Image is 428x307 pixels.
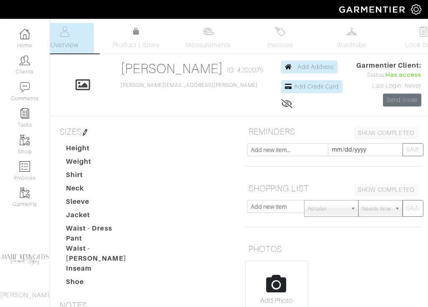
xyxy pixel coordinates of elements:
[56,123,233,140] h5: SIZES
[275,26,285,37] img: orders-27d20c2124de7fd6de4e0e44c1d41de31381a507db9b33961299e4e07d508b8c.svg
[385,71,421,80] span: Has access
[50,40,78,50] span: Overview
[186,40,231,50] span: Measurements
[247,143,328,156] input: Add new item...
[267,40,293,50] span: Invoices
[60,183,134,197] dt: Neck
[245,241,422,257] h5: PHOTOS
[337,40,367,50] span: Wardrobe
[60,143,134,157] dt: Height
[107,27,166,50] a: Product Library
[179,23,238,53] a: Measurements
[294,83,339,90] span: Add Credit Card
[20,108,30,119] img: reminder-icon-8004d30b9f0a5d33ae49ab947aed9ed385cf756f9e5892f1edd6e32f2345188e.png
[59,26,70,37] img: basicinfo-40fd8af6dae0f16599ec9e87c0ef1c0a1fdea2edbe929e3d69a839185d80c458.svg
[335,2,411,17] img: garmentier-logo-header-white-b43fb05a5012e4ada735d5af1a66efaba907eab6374d6393d1fbf88cb4ef424d.png
[60,197,134,210] dt: Sleeve
[356,61,421,71] span: Garmentier Client:
[227,65,264,75] span: ID: #202075
[362,200,391,217] span: Needs Now
[60,277,134,290] dt: Shoe
[247,200,305,213] input: Add new item
[245,180,422,197] h5: SHOPPING LIST
[297,63,334,70] span: Add Address
[354,127,418,140] a: SHOW COMPLETED
[60,210,134,223] dt: Jacket
[356,81,421,91] div: Last Login: Never
[245,123,422,140] h5: REMINDERS
[82,129,88,136] img: pen-cf24a1663064a2ec1b9c1bd2387e9de7a2fa800b781884d57f21acf72779bad2.png
[113,40,160,50] span: Product Library
[20,82,30,92] img: comment-icon-a0a6a9ef722e966f86d9cbdc48e553b5cf19dbc54f86b18d962a5391bc8f6eb6.png
[121,82,258,88] a: [PERSON_NAME][EMAIL_ADDRESS][PERSON_NAME]
[60,264,134,277] dt: Inseam
[347,26,357,37] img: wardrobe-487a4870c1b7c33e795ec22d11cfc2ed9d08956e64fb3008fe2437562e282088.svg
[121,61,224,76] a: [PERSON_NAME]
[20,29,30,39] img: dashboard-icon-dbcd8f5a0b271acd01030246c82b418ddd0df26cd7fceb0bd07c9910d44c42f6.png
[403,200,423,217] button: SAVE
[308,200,347,217] span: Retailer
[20,55,30,66] img: clients-icon-6bae9207a08558b7cb47a8932f037763ab4055f8c8b6bfacd5dc20c3e0201464.png
[411,4,421,15] img: gear-icon-white-bd11855cb880d31180b6d7d6211b90ccbf57a29d726f0c71d8c61bd08dd39cc2.png
[403,143,423,156] button: SAVE
[20,161,30,172] img: orders-icon-0abe47150d42831381b5fb84f609e132dff9fe21cb692f30cb5eec754e2cba89.png
[354,183,418,196] a: SHOW COMPLETED
[356,71,421,80] div: Status:
[60,157,134,170] dt: Weight
[60,244,134,264] dt: Waist - [PERSON_NAME]
[60,170,134,183] dt: Shirt
[35,23,94,53] a: Overview
[20,135,30,145] img: garments-icon-b7da505a4dc4fd61783c78ac3ca0ef83fa9d6f193b1c9dc38574b1d14d53ca28.png
[203,26,214,37] img: measurements-466bbee1fd09ba9460f595b01e5d73f9e2bff037440d3c8f018324cb6cdf7a4a.svg
[322,23,381,53] a: Wardrobe
[281,61,337,74] a: Add Address
[20,188,30,198] img: garments-icon-b7da505a4dc4fd61783c78ac3ca0ef83fa9d6f193b1c9dc38574b1d14d53ca28.png
[383,94,421,107] a: Send Invite
[60,223,134,244] dt: Waist - Dress Pant
[281,80,342,93] a: Add Credit Card
[251,23,309,53] a: Invoices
